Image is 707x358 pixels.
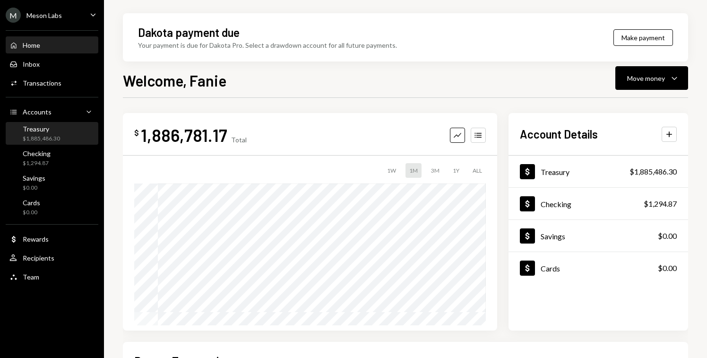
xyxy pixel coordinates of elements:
[509,252,688,284] a: Cards$0.00
[6,36,98,53] a: Home
[627,73,665,83] div: Move money
[6,55,98,72] a: Inbox
[6,147,98,169] a: Checking$1,294.87
[23,79,61,87] div: Transactions
[23,60,40,68] div: Inbox
[6,268,98,285] a: Team
[141,124,227,146] div: 1,886,781.17
[231,136,247,144] div: Total
[383,163,400,178] div: 1W
[541,264,560,273] div: Cards
[23,159,51,167] div: $1,294.87
[134,128,139,138] div: $
[541,232,565,241] div: Savings
[138,25,240,40] div: Dakota payment due
[6,103,98,120] a: Accounts
[23,149,51,157] div: Checking
[509,220,688,252] a: Savings$0.00
[469,163,486,178] div: ALL
[541,167,569,176] div: Treasury
[509,188,688,219] a: Checking$1,294.87
[23,199,40,207] div: Cards
[615,66,688,90] button: Move money
[509,156,688,187] a: Treasury$1,885,486.30
[23,254,54,262] div: Recipients
[520,126,598,142] h2: Account Details
[6,171,98,194] a: Savings$0.00
[541,200,571,209] div: Checking
[23,174,45,182] div: Savings
[23,108,52,116] div: Accounts
[658,230,677,242] div: $0.00
[23,135,60,143] div: $1,885,486.30
[23,235,49,243] div: Rewards
[6,122,98,145] a: Treasury$1,885,486.30
[629,166,677,177] div: $1,885,486.30
[23,41,40,49] div: Home
[6,249,98,266] a: Recipients
[6,230,98,247] a: Rewards
[23,209,40,217] div: $0.00
[449,163,463,178] div: 1Y
[23,273,39,281] div: Team
[26,11,62,19] div: Meson Labs
[6,196,98,218] a: Cards$0.00
[613,29,673,46] button: Make payment
[427,163,443,178] div: 3M
[138,40,397,50] div: Your payment is due for Dakota Pro. Select a drawdown account for all future payments.
[23,184,45,192] div: $0.00
[6,8,21,23] div: M
[23,125,60,133] div: Treasury
[405,163,422,178] div: 1M
[658,262,677,274] div: $0.00
[123,71,226,90] h1: Welcome, Fanie
[6,74,98,91] a: Transactions
[644,198,677,210] div: $1,294.87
